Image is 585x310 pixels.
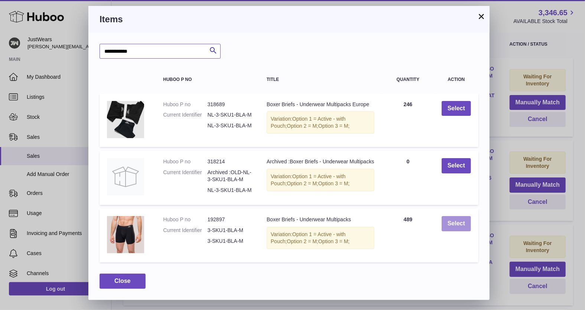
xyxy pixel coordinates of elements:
[100,13,478,25] h3: Items
[271,116,346,129] span: Option 1 = Active - with Pouch;
[382,94,434,147] td: 246
[267,216,374,223] div: Boxer Briefs - Underwear Multipacks
[267,158,374,165] div: Archived :Boxer Briefs - Underwear Multipacks
[267,111,374,134] div: Variation:
[442,216,471,231] button: Select
[442,158,471,173] button: Select
[100,274,146,289] button: Close
[163,227,207,234] dt: Current Identifier
[208,227,252,234] dd: 3-SKU1-BLA-M
[267,169,374,191] div: Variation:
[114,278,131,284] span: Close
[267,101,374,108] div: Boxer Briefs - Underwear Multipacks Europe
[208,158,252,165] dd: 318214
[267,227,374,249] div: Variation:
[382,151,434,205] td: 0
[271,173,346,186] span: Option 1 = Active - with Pouch;
[318,180,350,186] span: Option 3 = M;
[208,122,252,129] dd: NL-3-SKU1-BLA-M
[163,101,207,108] dt: Huboo P no
[287,238,318,244] span: Option 2 = M;
[318,123,350,129] span: Option 3 = M;
[208,101,252,108] dd: 318689
[208,169,252,183] dd: Archived :OLD-NL-3-SKU1-BLA-M
[382,209,434,262] td: 489
[477,12,486,21] button: ×
[287,123,318,129] span: Option 2 = M;
[208,216,252,223] dd: 192897
[156,70,259,89] th: Huboo P no
[287,180,318,186] span: Option 2 = M;
[318,238,350,244] span: Option 3 = M;
[107,216,144,253] img: Boxer Briefs - Underwear Multipacks
[163,111,207,118] dt: Current Identifier
[208,238,252,245] dd: 3-SKU1-BLA-M
[107,158,144,195] img: Archived :Boxer Briefs - Underwear Multipacks
[442,101,471,116] button: Select
[163,169,207,183] dt: Current Identifier
[163,216,207,223] dt: Huboo P no
[208,187,252,194] dd: NL-3-SKU1-BLA-M
[163,158,207,165] dt: Huboo P no
[107,101,144,138] img: Boxer Briefs - Underwear Multipacks Europe
[208,111,252,118] dd: NL-3-SKU1-BLA-M
[382,70,434,89] th: Quantity
[271,231,346,244] span: Option 1 = Active - with Pouch;
[259,70,382,89] th: Title
[434,70,478,89] th: Action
